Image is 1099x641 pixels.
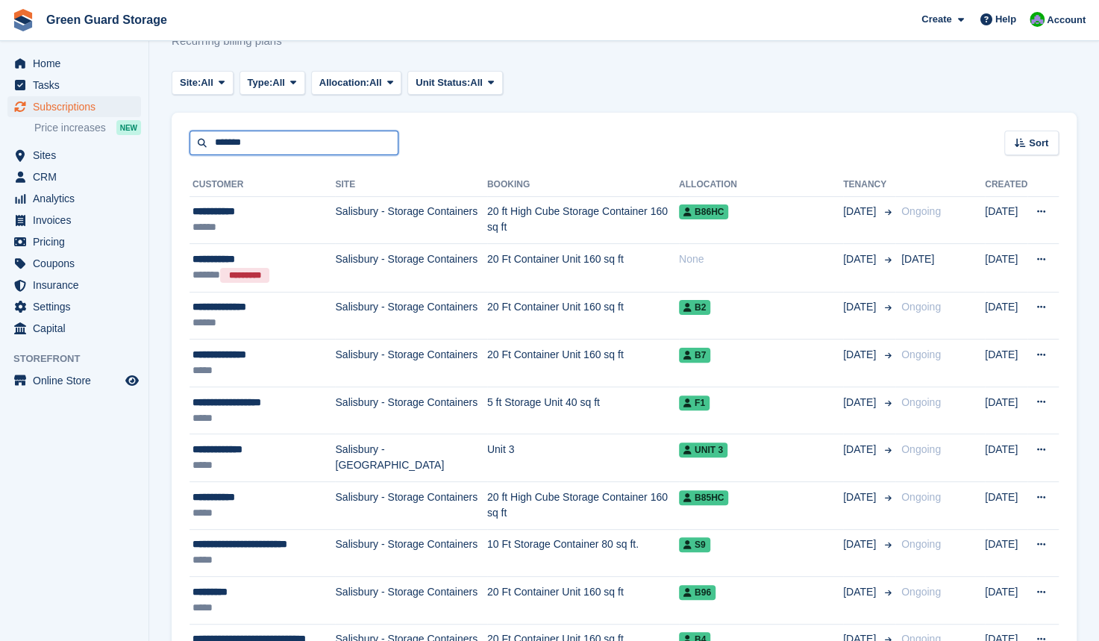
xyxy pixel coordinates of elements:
span: S9 [679,537,710,552]
span: Ongoing [901,538,941,550]
td: 20 Ft Container Unit 160 sq ft [487,292,679,340]
td: Salisbury - Storage Containers [335,196,486,244]
a: menu [7,253,141,274]
a: menu [7,188,141,209]
td: [DATE] [985,577,1027,625]
th: Customer [190,173,335,197]
span: Home [33,53,122,74]
span: Ongoing [901,396,941,408]
span: All [369,75,382,90]
td: 20 ft High Cube Storage Container 160 sq ft [487,196,679,244]
td: 10 Ft Storage Container 80 sq ft. [487,529,679,577]
button: Site: All [172,71,234,96]
span: Sites [33,145,122,166]
span: Ongoing [901,586,941,598]
a: menu [7,370,141,391]
span: Ongoing [901,348,941,360]
span: Type: [248,75,273,90]
a: menu [7,296,141,317]
span: Pricing [33,231,122,252]
button: Allocation: All [311,71,402,96]
td: 20 Ft Container Unit 160 sq ft [487,577,679,625]
span: Allocation: [319,75,369,90]
td: [DATE] [985,340,1027,387]
a: menu [7,53,141,74]
img: Jonathan Bailey [1030,12,1045,27]
span: [DATE] [843,490,879,505]
th: Allocation [679,173,843,197]
span: Create [921,12,951,27]
span: Settings [33,296,122,317]
span: [DATE] [843,395,879,410]
td: Salisbury - Storage Containers [335,529,486,577]
td: Salisbury - Storage Containers [335,244,486,292]
th: Created [985,173,1027,197]
th: Tenancy [843,173,895,197]
span: [DATE] [843,347,879,363]
td: [DATE] [985,292,1027,340]
span: Invoices [33,210,122,231]
span: Ongoing [901,443,941,455]
span: B7 [679,348,710,363]
span: Capital [33,318,122,339]
span: Price increases [34,121,106,135]
a: menu [7,318,141,339]
a: menu [7,275,141,296]
span: Account [1047,13,1086,28]
a: menu [7,75,141,96]
a: Price increases NEW [34,119,141,136]
span: B2 [679,300,710,315]
img: stora-icon-8386f47178a22dfd0bd8f6a31ec36ba5ce8667c1dd55bd0f319d3a0aa187defe.svg [12,9,34,31]
div: None [679,251,843,267]
span: Unit Status: [416,75,470,90]
td: [DATE] [985,387,1027,434]
td: 20 Ft Container Unit 160 sq ft [487,340,679,387]
th: Site [335,173,486,197]
span: Coupons [33,253,122,274]
span: Analytics [33,188,122,209]
td: Salisbury - Storage Containers [335,387,486,434]
td: Salisbury - Storage Containers [335,481,486,529]
span: Insurance [33,275,122,296]
span: [DATE] [901,253,934,265]
td: Salisbury - Storage Containers [335,577,486,625]
span: Tasks [33,75,122,96]
a: menu [7,166,141,187]
span: [DATE] [843,442,879,457]
span: Ongoing [901,491,941,503]
a: Preview store [123,372,141,390]
td: [DATE] [985,244,1027,292]
td: Unit 3 [487,434,679,482]
td: Salisbury - [GEOGRAPHIC_DATA] [335,434,486,482]
th: Booking [487,173,679,197]
span: Site: [180,75,201,90]
span: [DATE] [843,537,879,552]
span: B96 [679,585,716,600]
span: [DATE] [843,299,879,315]
button: Unit Status: All [407,71,502,96]
span: Sort [1029,136,1048,151]
span: [DATE] [843,584,879,600]
td: [DATE] [985,196,1027,244]
span: [DATE] [843,204,879,219]
span: [DATE] [843,251,879,267]
span: All [272,75,285,90]
span: Unit 3 [679,443,727,457]
a: menu [7,96,141,117]
td: 20 ft High Cube Storage Container 160 sq ft [487,481,679,529]
td: [DATE] [985,434,1027,482]
span: B85HC [679,490,728,505]
td: 20 Ft Container Unit 160 sq ft [487,244,679,292]
p: Recurring billing plans [172,33,291,50]
span: All [470,75,483,90]
td: [DATE] [985,481,1027,529]
span: Online Store [33,370,122,391]
div: NEW [116,120,141,135]
span: Subscriptions [33,96,122,117]
td: 5 ft Storage Unit 40 sq ft [487,387,679,434]
span: Ongoing [901,301,941,313]
span: Help [995,12,1016,27]
td: Salisbury - Storage Containers [335,292,486,340]
span: B86HC [679,204,728,219]
span: CRM [33,166,122,187]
